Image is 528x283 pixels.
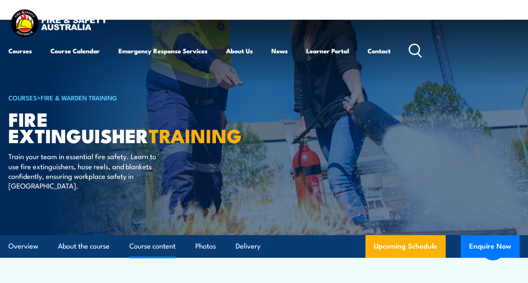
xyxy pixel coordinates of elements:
a: Course content [129,235,176,257]
strong: TRAINING [149,121,242,149]
a: About the course [58,235,110,257]
a: Upcoming Schedule [365,235,446,258]
a: Courses [8,41,32,61]
a: News [271,41,288,61]
p: Train your team in essential fire safety. Learn to use fire extinguishers, hose reels, and blanke... [8,151,162,191]
h1: Fire Extinguisher [8,110,216,143]
a: Learner Portal [306,41,349,61]
a: Course Calendar [50,41,100,61]
a: Delivery [236,235,260,257]
button: Enquire Now [461,235,520,258]
a: Emergency Response Services [118,41,208,61]
a: Contact [368,41,391,61]
a: Fire & Warden Training [41,93,117,102]
a: COURSES [8,93,37,102]
a: About Us [226,41,253,61]
h6: > [8,92,216,102]
a: Overview [8,235,38,257]
a: Photos [195,235,216,257]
